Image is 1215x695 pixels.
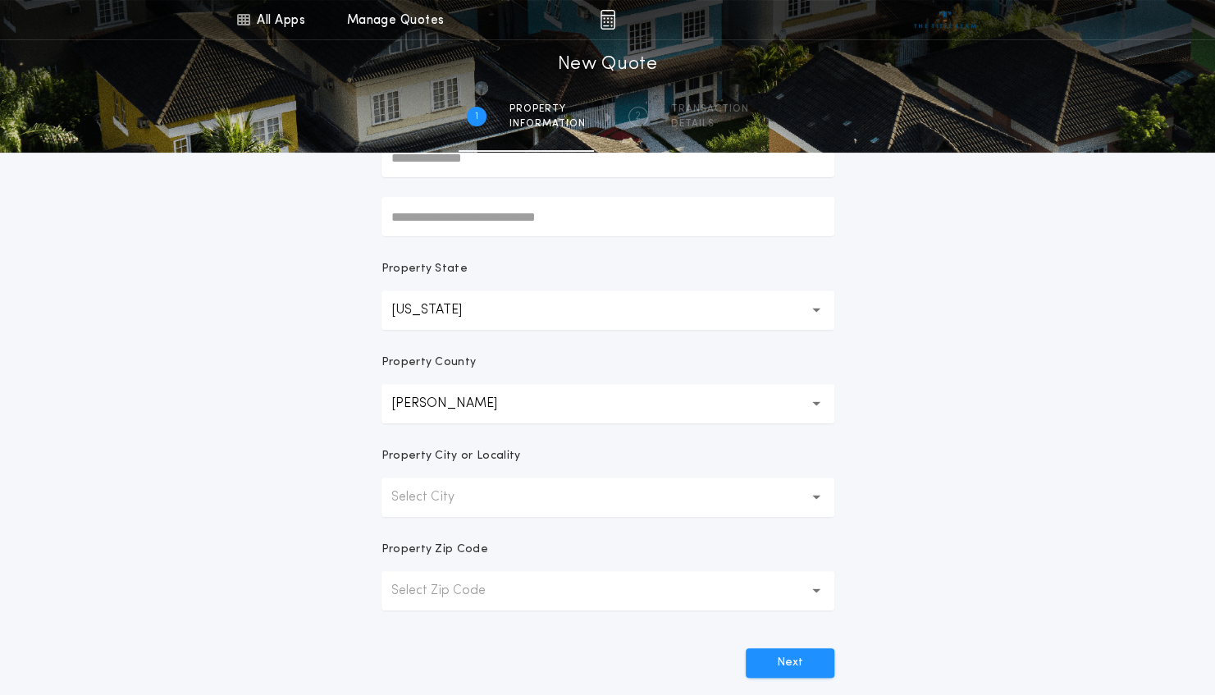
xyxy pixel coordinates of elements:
p: Select City [391,487,481,507]
p: Property County [381,354,477,371]
button: Next [746,648,834,678]
p: Property State [381,261,468,277]
button: [US_STATE] [381,290,834,330]
h2: 2 [635,110,641,123]
span: Transaction [671,103,749,116]
button: Select City [381,478,834,517]
img: vs-icon [914,11,975,28]
p: Property Zip Code [381,542,488,558]
span: details [671,117,749,130]
p: [PERSON_NAME] [391,394,523,414]
h1: New Quote [557,52,657,78]
p: [US_STATE] [391,300,488,320]
p: Property City or Locality [381,448,521,464]
button: [PERSON_NAME] [381,384,834,423]
img: img [600,10,615,30]
h2: 1 [475,110,478,123]
p: Select Zip Code [391,581,512,601]
span: Property [509,103,586,116]
span: information [509,117,586,130]
button: Select Zip Code [381,571,834,610]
